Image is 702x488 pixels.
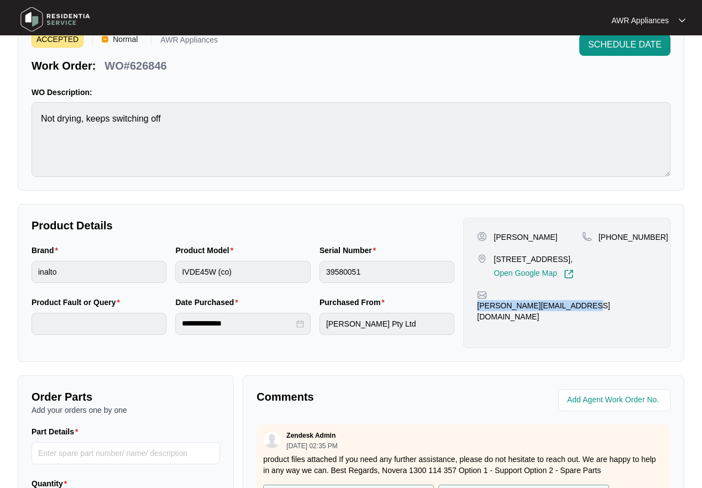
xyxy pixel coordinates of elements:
input: Product Fault or Query [32,313,166,335]
span: ACCEPTED [32,31,83,48]
input: Serial Number [319,261,454,283]
img: Vercel Logo [102,36,108,43]
img: Link-External [564,269,574,279]
p: product files attached If you need any further assistance, please do not hesitate to reach out. W... [263,454,664,476]
p: Work Order: [32,58,96,74]
label: Part Details [32,426,83,437]
a: Open Google Map [494,269,573,279]
input: Purchased From [319,313,454,335]
p: Add your orders one by one [32,405,220,416]
input: Add Agent Work Order No. [567,393,664,407]
p: Order Parts [32,389,220,405]
p: WO Description: [32,87,670,98]
p: [DATE] 02:35 PM [286,443,337,449]
label: Product Model [175,245,238,256]
input: Brand [32,261,166,283]
p: AWR Appliances [611,15,669,26]
label: Serial Number [319,245,380,256]
img: residentia service logo [17,3,94,36]
p: [STREET_ADDRESS], [494,254,573,265]
p: [PHONE_NUMBER] [599,232,668,243]
input: Part Details [32,442,220,464]
img: user-pin [477,232,487,242]
textarea: Not drying, keeps switching off [32,102,670,177]
img: map-pin [582,232,592,242]
img: dropdown arrow [679,18,685,23]
label: Purchased From [319,297,389,308]
label: Date Purchased [175,297,242,308]
label: Brand [32,245,62,256]
input: Date Purchased [182,318,294,329]
span: SCHEDULE DATE [588,38,662,51]
p: Product Details [32,218,454,233]
img: user.svg [264,432,280,448]
button: SCHEDULE DATE [579,34,670,56]
p: WO#626846 [104,58,166,74]
label: Product Fault or Query [32,297,124,308]
p: Zendesk Admin [286,431,336,440]
input: Product Model [175,261,310,283]
p: AWR Appliances [160,36,218,48]
span: Normal [108,31,142,48]
p: [PERSON_NAME] [494,232,557,243]
img: map-pin [477,290,487,300]
p: [PERSON_NAME][EMAIL_ADDRESS][DOMAIN_NAME] [477,300,657,322]
p: Comments [256,389,455,405]
img: map-pin [477,254,487,264]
